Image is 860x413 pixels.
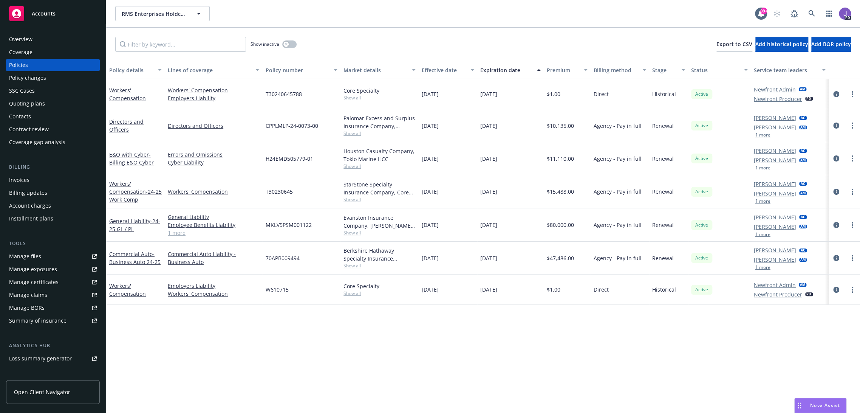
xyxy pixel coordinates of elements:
[694,255,709,261] span: Active
[691,66,739,74] div: Status
[754,246,796,254] a: [PERSON_NAME]
[9,33,32,45] div: Overview
[265,221,311,229] span: MKLV5PSM001122
[168,86,259,94] a: Workers' Compensation
[109,250,161,265] a: Commercial Auto
[6,136,100,148] a: Coverage gap analysis
[848,90,857,99] a: more
[547,286,560,293] span: $1.00
[652,155,674,163] span: Renewal
[6,352,100,365] a: Loss summary generator
[109,118,144,133] a: Directors and Officers
[821,6,837,21] a: Switch app
[422,254,439,262] span: [DATE]
[832,187,841,196] a: circleInformation
[115,37,246,52] input: Filter by keyword...
[9,187,47,199] div: Billing updates
[547,66,579,74] div: Premium
[751,61,829,79] button: Service team leaders
[6,342,100,349] div: Analytics hub
[811,37,851,52] button: Add BOR policy
[9,136,65,148] div: Coverage gap analysis
[594,66,638,74] div: Billing method
[422,221,439,229] span: [DATE]
[594,221,642,229] span: Agency - Pay in full
[754,189,796,197] a: [PERSON_NAME]
[755,199,770,203] button: 1 more
[480,155,497,163] span: [DATE]
[6,59,100,71] a: Policies
[652,221,674,229] span: Renewal
[694,122,709,129] span: Active
[6,263,100,275] a: Manage exposures
[422,188,439,196] span: [DATE]
[343,130,416,137] span: Show all
[9,302,45,314] div: Manage BORs
[9,72,46,84] div: Policy changes
[832,220,841,230] a: circleInformation
[652,188,674,196] span: Renewal
[9,213,53,225] div: Installment plans
[6,72,100,84] a: Policy changes
[649,61,688,79] button: Stage
[265,90,302,98] span: T30240645788
[165,61,262,79] button: Lines of coverage
[168,188,259,196] a: Workers' Compensation
[754,123,796,131] a: [PERSON_NAME]
[6,240,100,247] div: Tools
[754,147,796,155] a: [PERSON_NAME]
[343,230,416,236] span: Show all
[6,110,100,123] a: Contacts
[755,232,770,237] button: 1 more
[547,254,574,262] span: $47,486.00
[168,122,259,130] a: Directors and Officers
[755,40,808,48] span: Add historical policy
[652,286,676,293] span: Historical
[547,122,574,130] span: $10,135.00
[832,154,841,163] a: circleInformation
[810,402,840,408] span: Nova Assist
[9,123,49,135] div: Contract review
[168,282,259,290] a: Employers Liability
[832,285,841,294] a: circleInformation
[794,398,846,413] button: Nova Assist
[480,221,497,229] span: [DATE]
[716,37,752,52] button: Export to CSV
[652,254,674,262] span: Renewal
[6,174,100,186] a: Invoices
[848,285,857,294] a: more
[6,46,100,58] a: Coverage
[754,223,796,231] a: [PERSON_NAME]
[694,188,709,195] span: Active
[9,289,47,301] div: Manage claims
[168,250,259,266] a: Commercial Auto Liability - Business Auto
[755,265,770,270] button: 1 more
[6,85,100,97] a: SSC Cases
[109,180,162,203] a: Workers' Compensation
[419,61,477,79] button: Effective date
[265,254,299,262] span: 70APB009494
[109,66,153,74] div: Policy details
[832,90,841,99] a: circleInformation
[265,66,329,74] div: Policy number
[477,61,544,79] button: Expiration date
[754,114,796,122] a: [PERSON_NAME]
[9,98,45,110] div: Quoting plans
[804,6,819,21] a: Search
[594,122,642,130] span: Agency - Pay in full
[547,188,574,196] span: $15,488.00
[343,87,416,95] div: Core Specialty
[6,302,100,314] a: Manage BORs
[343,214,416,230] div: Evanston Insurance Company, [PERSON_NAME] Insurance, Amwins
[594,155,642,163] span: Agency - Pay in full
[265,122,318,130] span: CPPLMLP-24-0073-00
[262,61,340,79] button: Policy number
[422,155,439,163] span: [DATE]
[106,61,165,79] button: Policy details
[547,155,574,163] span: $11,110.00
[9,110,31,123] div: Contacts
[168,229,259,237] a: 1 more
[760,8,767,14] div: 99+
[168,221,259,229] a: Employee Benefits Liability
